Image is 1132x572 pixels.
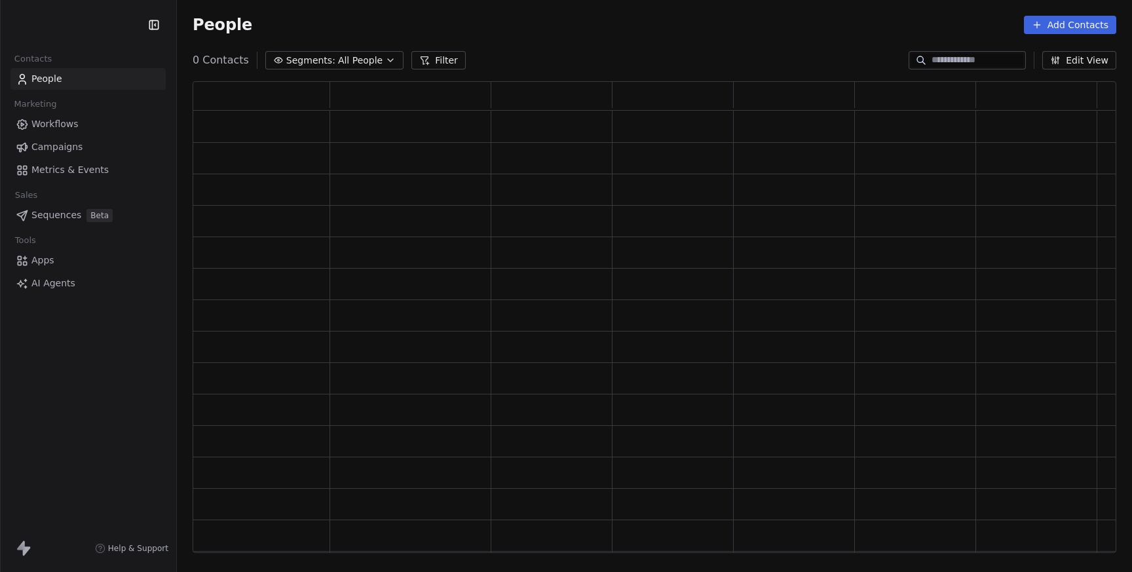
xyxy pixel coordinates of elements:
span: Apps [31,254,54,267]
button: Edit View [1042,51,1116,69]
span: Help & Support [108,543,168,554]
span: Sales [9,185,43,205]
span: Beta [86,209,113,222]
a: Campaigns [10,136,166,158]
span: AI Agents [31,276,75,290]
span: Workflows [31,117,79,131]
span: Segments: [286,54,335,67]
a: People [10,68,166,90]
a: Metrics & Events [10,159,166,181]
a: Apps [10,250,166,271]
button: Filter [411,51,466,69]
span: All People [338,54,383,67]
span: People [193,15,252,35]
a: Workflows [10,113,166,135]
span: People [31,72,62,86]
span: Contacts [9,49,58,69]
span: Metrics & Events [31,163,109,177]
span: 0 Contacts [193,52,249,68]
span: Tools [9,231,41,250]
a: SequencesBeta [10,204,166,226]
span: Campaigns [31,140,83,154]
a: AI Agents [10,273,166,294]
button: Add Contacts [1024,16,1116,34]
span: Sequences [31,208,81,222]
a: Help & Support [95,543,168,554]
span: Marketing [9,94,62,114]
